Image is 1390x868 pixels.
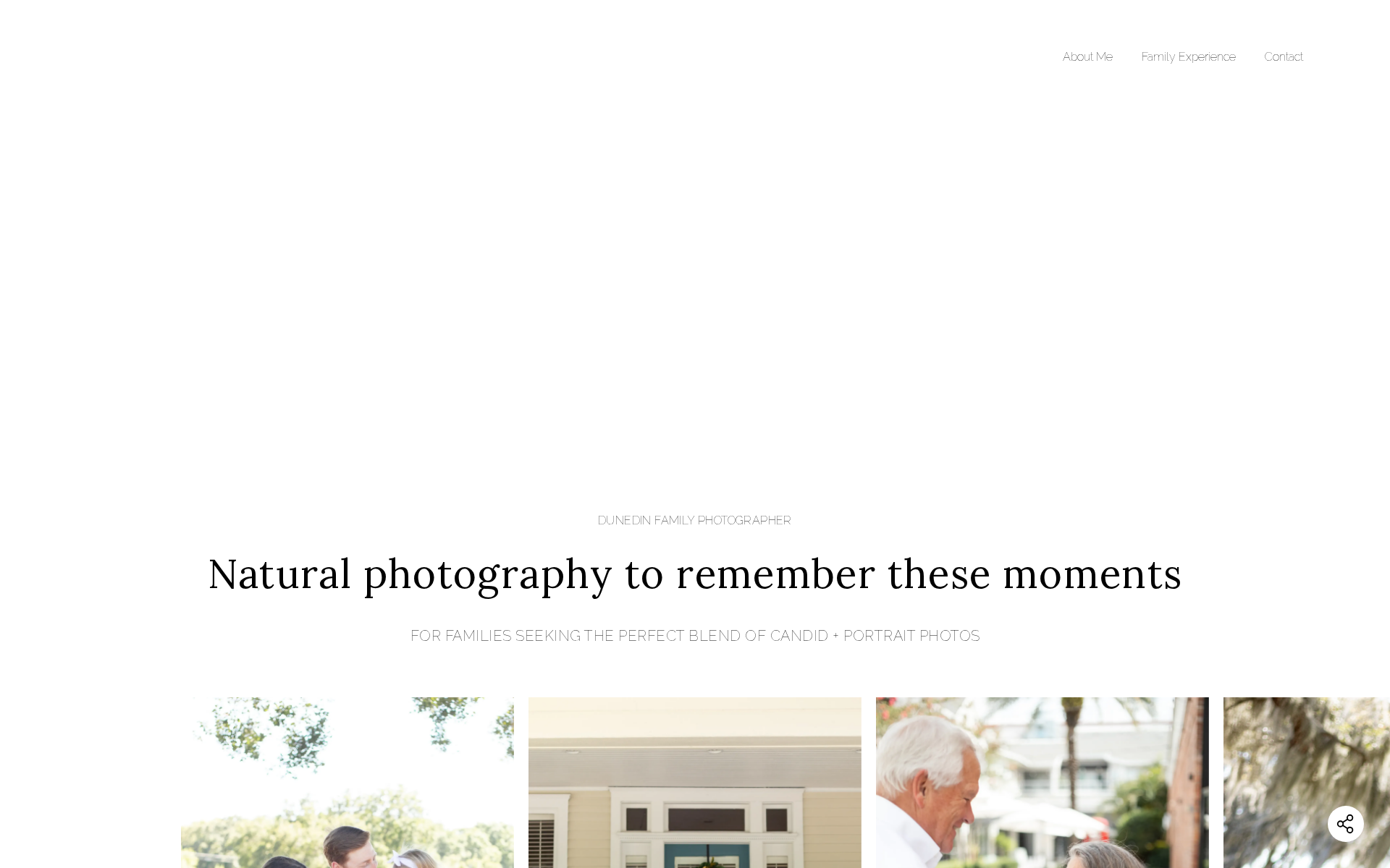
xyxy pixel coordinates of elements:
[1328,806,1364,842] button: Share this website
[87,14,304,100] img: Calli Wickes Photography Logo
[208,544,1183,604] span: Natural photography to remember these moments
[1265,50,1303,64] a: Contact
[87,14,304,100] a: Calli Wickes Photography Home Page
[208,512,1183,529] h1: DUNEDIN FAMILY PHOTOGRAPHER
[1063,50,1113,64] a: About Me
[208,625,1183,647] p: FOR FAMILIES SEEKING THE PERFECT BLEND OF CANDID + PORTRAIT PHOTOS
[1142,50,1236,64] a: Family Experience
